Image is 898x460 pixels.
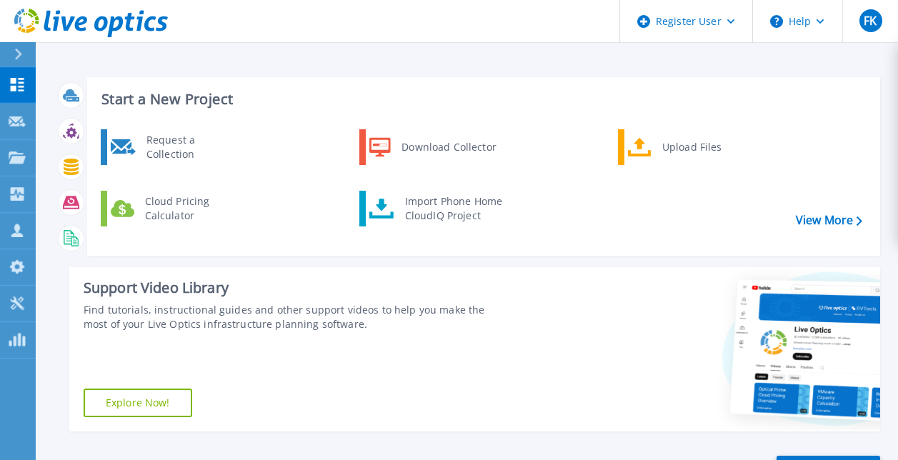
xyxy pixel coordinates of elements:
[618,129,764,165] a: Upload Files
[864,15,877,26] span: FK
[84,303,505,331] div: Find tutorials, instructional guides and other support videos to help you make the most of your L...
[138,194,244,223] div: Cloud Pricing Calculator
[359,129,506,165] a: Download Collector
[398,194,509,223] div: Import Phone Home CloudIQ Project
[84,279,505,297] div: Support Video Library
[101,191,247,226] a: Cloud Pricing Calculator
[101,129,247,165] a: Request a Collection
[101,91,862,107] h3: Start a New Project
[394,133,502,161] div: Download Collector
[796,214,862,227] a: View More
[139,133,244,161] div: Request a Collection
[655,133,761,161] div: Upload Files
[84,389,192,417] a: Explore Now!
